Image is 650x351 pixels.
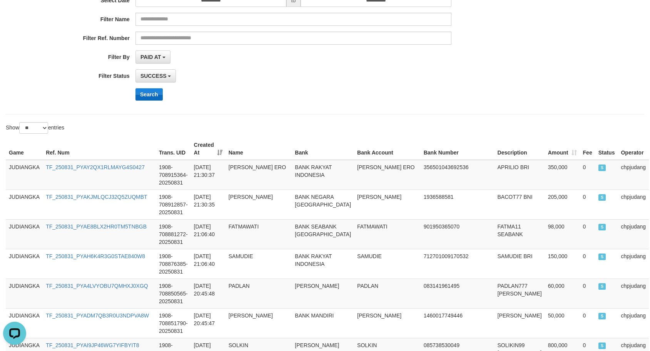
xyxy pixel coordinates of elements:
td: SAMUDIE [354,249,421,279]
a: TF_250831_PYAKJMLQCJ32Q5ZUQMBT [46,194,147,200]
td: 150,000 [545,249,580,279]
td: PADLAN [226,279,292,308]
td: 98,000 [545,219,580,249]
td: JUDIANGKA [6,190,43,219]
td: chpjudang [618,249,649,279]
td: chpjudang [618,279,649,308]
a: TF_250831_PYAY2QX1RLMAYG4S0427 [46,164,145,170]
th: Operator [618,138,649,160]
td: BACOT77 BNI [495,190,545,219]
span: PAID AT [140,54,161,60]
th: Bank [292,138,354,160]
td: FATMAWATI [354,219,421,249]
th: Game [6,138,43,160]
td: [PERSON_NAME] [354,308,421,338]
td: JUDIANGKA [6,219,43,249]
label: Show entries [6,122,64,134]
td: 0 [580,190,595,219]
td: JUDIANGKA [6,279,43,308]
th: Name [226,138,292,160]
td: 1460017749446 [421,308,495,338]
td: [DATE] 21:30:35 [191,190,226,219]
a: TF_250831_PYADM7QB3R0U3NDPVA8W [46,312,149,319]
td: 1908-708915364-20250831 [156,160,191,190]
td: JUDIANGKA [6,308,43,338]
th: Bank Number [421,138,495,160]
button: PAID AT [135,50,170,64]
button: Open LiveChat chat widget [3,3,26,26]
span: SUCCESS [598,194,606,201]
span: SUCCESS [598,313,606,319]
td: BANK MANDIRI [292,308,354,338]
td: 60,000 [545,279,580,308]
td: PADLAN777 [PERSON_NAME] [495,279,545,308]
span: SUCCESS [598,343,606,349]
td: 356501043692536 [421,160,495,190]
a: TF_250831_PYAI9JP46WG7YIFBYIT8 [46,342,139,348]
td: [DATE] 20:45:47 [191,308,226,338]
th: Created At: activate to sort column ascending [191,138,226,160]
td: 205,000 [545,190,580,219]
td: 1908-708912857-20250831 [156,190,191,219]
select: Showentries [19,122,48,134]
td: [DATE] 21:06:40 [191,219,226,249]
a: TF_250831_PYAE8BLX2HR0TM5TNBGB [46,223,147,230]
td: [PERSON_NAME] ERO [354,160,421,190]
a: TF_250831_PYAH6K4R3G0STAE840W8 [46,253,145,259]
td: BANK RAKYAT INDONESIA [292,160,354,190]
td: 0 [580,279,595,308]
td: FATMAWATI [226,219,292,249]
td: 1936588581 [421,190,495,219]
button: SUCCESS [135,69,176,82]
td: [DATE] 21:30:37 [191,160,226,190]
span: SUCCESS [140,73,167,79]
td: [PERSON_NAME] ERO [226,160,292,190]
td: 0 [580,219,595,249]
span: SUCCESS [598,254,606,260]
td: chpjudang [618,160,649,190]
td: [PERSON_NAME] [226,308,292,338]
td: 1908-708881272-20250831 [156,219,191,249]
th: Status [595,138,618,160]
th: Ref. Num [43,138,156,160]
td: 350,000 [545,160,580,190]
td: [PERSON_NAME] [354,190,421,219]
td: [PERSON_NAME] [495,308,545,338]
td: BANK SEABANK [GEOGRAPHIC_DATA] [292,219,354,249]
td: 901950365070 [421,219,495,249]
td: 1908-708851790-20250831 [156,308,191,338]
td: chpjudang [618,219,649,249]
td: 712701009170532 [421,249,495,279]
th: Bank Account [354,138,421,160]
th: Fee [580,138,595,160]
span: SUCCESS [598,165,606,171]
span: SUCCESS [598,283,606,290]
th: Trans. UID [156,138,191,160]
td: 1908-708876385-20250831 [156,249,191,279]
td: [DATE] 20:45:48 [191,279,226,308]
td: PADLAN [354,279,421,308]
td: APRILIO BRI [495,160,545,190]
td: BANK NEGARA [GEOGRAPHIC_DATA] [292,190,354,219]
td: FATMA11 SEABANK [495,219,545,249]
td: [DATE] 21:06:40 [191,249,226,279]
td: 50,000 [545,308,580,338]
td: chpjudang [618,190,649,219]
td: SAMUDIE [226,249,292,279]
td: 1908-708850565-20250831 [156,279,191,308]
td: JUDIANGKA [6,249,43,279]
th: Description [495,138,545,160]
td: chpjudang [618,308,649,338]
td: 0 [580,160,595,190]
td: 0 [580,249,595,279]
td: JUDIANGKA [6,160,43,190]
td: 0 [580,308,595,338]
td: SAMUDIE BRI [495,249,545,279]
td: [PERSON_NAME] [292,279,354,308]
td: [PERSON_NAME] [226,190,292,219]
a: TF_250831_PYA4LVYOBU7QMHXJ0XGQ [46,283,148,289]
button: Search [135,88,163,101]
td: BANK RAKYAT INDONESIA [292,249,354,279]
th: Amount: activate to sort column ascending [545,138,580,160]
span: SUCCESS [598,224,606,230]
